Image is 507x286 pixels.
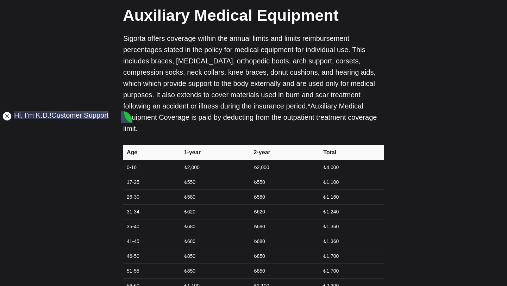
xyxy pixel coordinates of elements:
[250,175,319,190] td: ₺550
[319,249,384,264] td: ₺1,700
[319,190,384,205] td: ₺1,160
[123,4,383,26] h2: Auxiliary Medical Equipment
[319,234,384,249] td: ₺1,360
[180,264,250,279] td: ₺850
[180,190,250,205] td: ₺580
[123,33,384,134] p: Sigorta offers coverage within the annual limits and limits reimbursement percentages stated in t...
[180,234,250,249] td: ₺680
[180,175,250,190] td: ₺550
[123,205,180,219] td: 31-34
[319,175,384,190] td: ₺1,100
[123,264,180,279] td: 51-55
[250,145,319,160] th: 2-year
[250,219,319,234] td: ₺680
[319,145,384,160] th: Total
[250,264,319,279] td: ₺850
[123,160,180,175] td: 0-16
[250,205,319,219] td: ₺620
[123,175,180,190] td: 17-25
[319,219,384,234] td: ₺1,360
[180,219,250,234] td: ₺680
[123,249,180,264] td: 46-50
[319,160,384,175] td: ₺4,000
[250,234,319,249] td: ₺680
[319,205,384,219] td: ₺1,240
[123,145,180,160] th: Age
[250,190,319,205] td: ₺580
[180,205,250,219] td: ₺620
[180,145,250,160] th: 1-year
[123,234,180,249] td: 41-45
[250,249,319,264] td: ₺850
[123,190,180,205] td: 26-30
[180,160,250,175] td: ₺2,000
[180,249,250,264] td: ₺850
[319,264,384,279] td: ₺1,700
[123,219,180,234] td: 35-40
[250,160,319,175] td: ₺2,000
